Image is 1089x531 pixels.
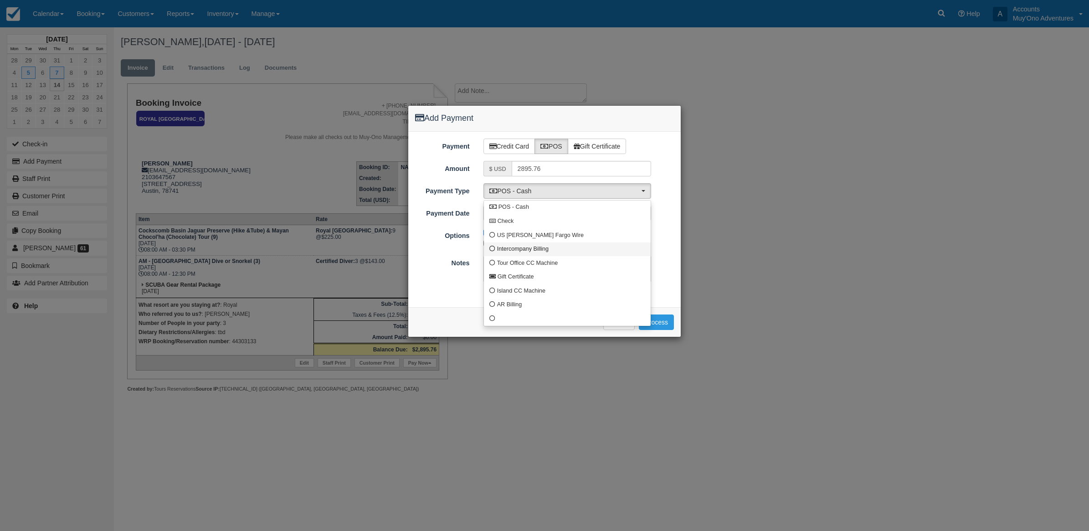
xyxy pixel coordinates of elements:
label: Options [408,228,477,241]
span: POS - Cash [489,186,640,196]
span: Island CC Machine [497,287,545,295]
span: US [PERSON_NAME] Fargo Wire [497,232,584,240]
button: Process [639,314,674,330]
h4: Add Payment [415,113,674,124]
small: $ USD [489,166,506,172]
span: Intercompany Billing [497,245,549,253]
input: Valid amount required. [512,161,652,176]
label: Payment [408,139,477,151]
label: Payment Type [408,183,477,196]
span: AR Billing [497,301,522,309]
span: POS - Cash [498,203,529,211]
label: Notes [408,255,477,268]
span: Gift Certificate [498,273,534,281]
label: POS [534,139,568,154]
label: Amount [408,161,477,174]
label: Credit Card [483,139,535,154]
button: POS - Cash [483,183,652,199]
span: Check [498,217,514,226]
label: Payment Date [408,206,477,218]
label: Gift Certificate [568,139,627,154]
span: Tour Office CC Machine [497,259,558,268]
